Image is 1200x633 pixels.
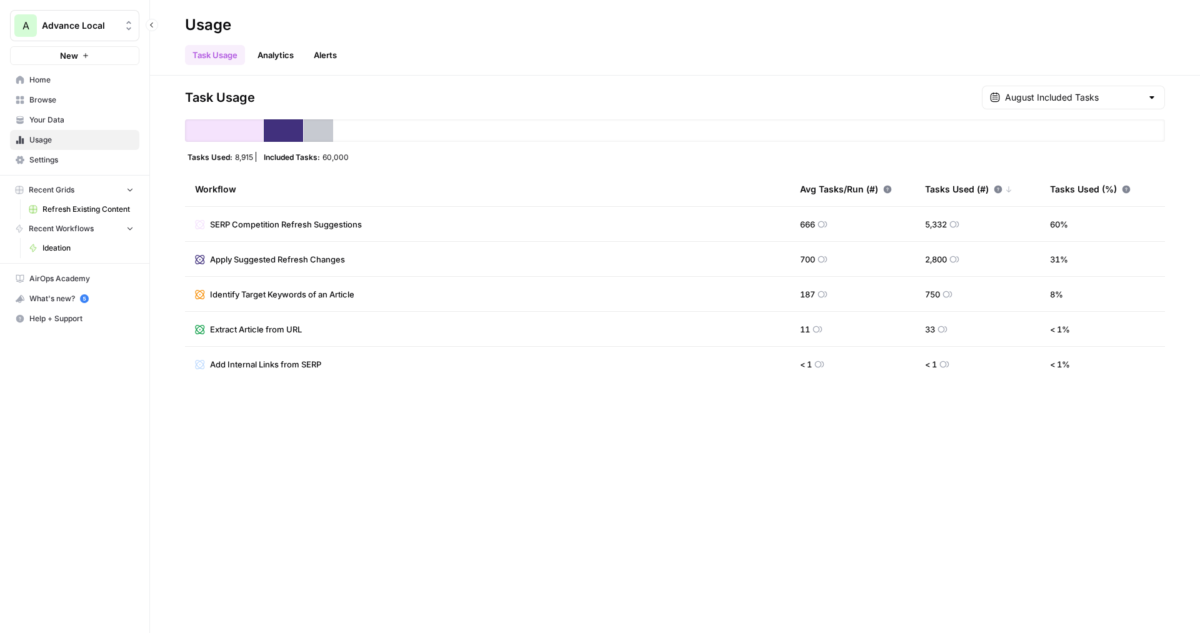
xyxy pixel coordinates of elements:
[195,172,780,206] div: Workflow
[10,90,139,110] a: Browse
[29,184,74,196] span: Recent Grids
[925,218,947,231] span: 5,332
[11,289,139,308] div: What's new?
[1050,172,1131,206] div: Tasks Used (%)
[800,288,815,301] span: 187
[29,134,134,146] span: Usage
[29,154,134,166] span: Settings
[925,288,940,301] span: 750
[42,204,134,215] span: Refresh Existing Content
[1050,358,1070,371] span: < 1 %
[322,152,349,162] span: 60,000
[210,288,354,301] span: Identify Target Keywords of an Article
[29,94,134,106] span: Browse
[10,110,139,130] a: Your Data
[800,218,815,231] span: 666
[210,218,362,231] span: SERP Competition Refresh Suggestions
[10,150,139,170] a: Settings
[1050,218,1068,231] span: 60 %
[925,358,937,371] span: < 1
[800,253,815,266] span: 700
[1050,253,1068,266] span: 31 %
[10,70,139,90] a: Home
[29,273,134,284] span: AirOps Academy
[250,45,301,65] a: Analytics
[42,19,117,32] span: Advance Local
[800,172,892,206] div: Avg Tasks/Run (#)
[264,152,320,162] span: Included Tasks:
[925,253,947,266] span: 2,800
[10,289,139,309] button: What's new? 5
[800,358,812,371] span: < 1
[185,15,231,35] div: Usage
[925,172,1012,206] div: Tasks Used (#)
[1050,323,1070,336] span: < 1 %
[800,323,810,336] span: 11
[29,313,134,324] span: Help + Support
[235,152,253,162] span: 8,915
[306,45,344,65] button: Alerts
[1050,288,1063,301] span: 8 %
[10,269,139,289] a: AirOps Academy
[29,74,134,86] span: Home
[1005,91,1142,104] input: August Included Tasks
[23,238,139,258] a: Ideation
[29,114,134,126] span: Your Data
[10,10,139,41] button: Workspace: Advance Local
[82,296,86,302] text: 5
[10,130,139,150] a: Usage
[185,89,255,106] span: Task Usage
[925,323,935,336] span: 33
[22,18,29,33] span: A
[187,152,232,162] span: Tasks Used:
[80,294,89,303] a: 5
[10,46,139,65] button: New
[42,242,134,254] span: Ideation
[210,323,302,336] span: Extract Article from URL
[10,309,139,329] button: Help + Support
[23,199,139,219] a: Refresh Existing Content
[210,358,321,371] span: Add Internal Links from SERP
[29,223,94,234] span: Recent Workflows
[10,219,139,238] button: Recent Workflows
[185,45,245,65] a: Task Usage
[210,253,345,266] span: Apply Suggested Refresh Changes
[10,181,139,199] button: Recent Grids
[60,49,78,62] span: New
